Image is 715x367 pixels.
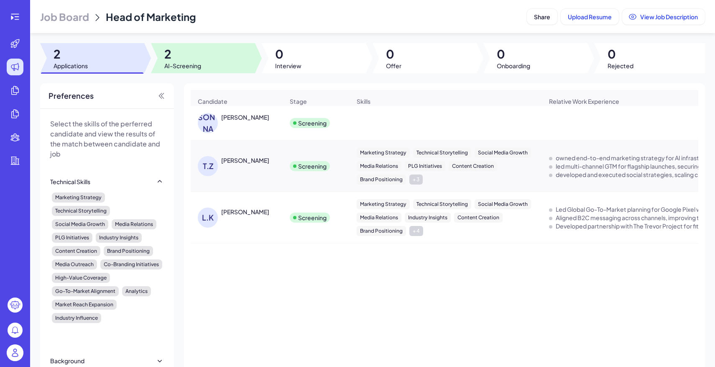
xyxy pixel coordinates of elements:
button: View Job Description [622,9,705,25]
div: Social Media Growth [52,219,108,229]
span: AI-Screening [164,62,201,70]
div: Industry Insights [96,233,142,243]
button: Share [527,9,557,25]
span: 0 [386,46,401,62]
span: Relative Work Experience [549,97,619,105]
div: Technical Skills [50,177,90,186]
span: 2 [164,46,201,62]
span: 0 [608,46,633,62]
div: Travis Zane [221,156,269,164]
div: Content Creation [449,161,497,171]
span: 0 [275,46,301,62]
div: Brand Positioning [357,226,406,236]
div: Industry Insights [405,213,451,223]
div: Technical Storytelling [413,148,471,158]
span: Applications [54,62,88,70]
div: L.K [198,208,218,228]
span: Preferences [49,90,94,102]
div: Go-To-Market Alignment [52,286,119,296]
img: user_logo.png [7,344,23,361]
div: Media Relations [357,213,401,223]
span: Head of Marketing [106,10,196,23]
span: 0 [497,46,530,62]
span: Stage [290,97,307,105]
div: Marketing Strategy [357,148,410,158]
div: Background [50,357,84,365]
div: Technical Storytelling [52,206,110,216]
div: + 4 [409,226,423,236]
div: Technical Storytelling [413,199,471,209]
span: Upload Resume [568,13,612,21]
span: Rejected [608,62,633,70]
span: Job Board [40,10,89,23]
button: Upload Resume [561,9,619,25]
div: Marketing Strategy [357,199,410,209]
span: Interview [275,62,301,70]
div: Analytics [122,286,151,296]
div: Media Outreach [52,259,97,269]
div: Industry Influence [52,313,101,323]
span: View Job Description [640,13,698,21]
div: Content Creation [454,213,503,223]
span: Candidate [198,97,227,105]
div: Marketing Strategy [52,192,105,203]
div: Co-Branding Initiatives [100,259,162,269]
div: PLG Initiatives [405,161,445,171]
div: Brand Positioning [104,246,153,256]
span: Onboarding [497,62,530,70]
div: Content Creation [52,246,100,256]
div: Screening [298,119,327,127]
p: Select the skills of the perferred candidate and view the results of the match between candidate ... [50,119,164,159]
span: Share [534,13,550,21]
div: High-Value Coverage [52,273,110,283]
div: Social Media Growth [475,148,531,158]
div: [PERSON_NAME] [198,113,218,133]
div: + 3 [409,175,423,185]
div: Media Relations [357,161,401,171]
div: Victor Lin [221,113,269,121]
div: Media Relations [112,219,156,229]
div: PLG Initiatives [52,233,92,243]
div: T.Z [198,156,218,176]
span: 2 [54,46,88,62]
span: Skills [357,97,370,105]
div: Social Media Growth [475,199,531,209]
div: Laché Kamani [221,208,269,216]
div: Market Reach Expansion [52,300,117,310]
div: Screening [298,213,327,222]
div: Brand Positioning [357,175,406,185]
div: Screening [298,162,327,170]
span: Offer [386,62,401,70]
